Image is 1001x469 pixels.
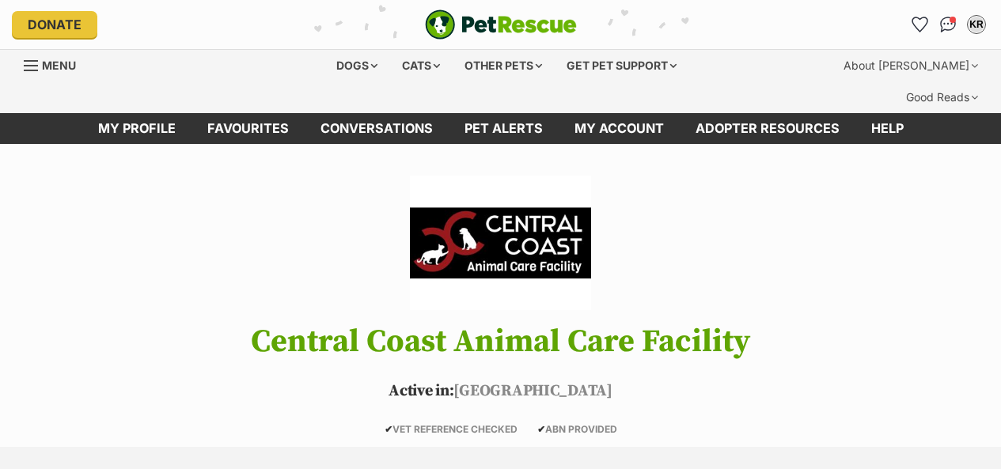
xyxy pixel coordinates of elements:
a: conversations [305,113,449,144]
span: ABN PROVIDED [537,423,617,435]
div: Other pets [453,50,553,81]
span: Menu [42,59,76,72]
icon: ✔ [537,423,545,435]
a: Donate [12,11,97,38]
ul: Account quick links [907,12,989,37]
a: My profile [82,113,191,144]
a: Favourites [907,12,932,37]
div: About [PERSON_NAME] [832,50,989,81]
div: Dogs [325,50,389,81]
a: PetRescue [425,9,577,40]
img: Central Coast Animal Care Facility [410,176,590,310]
div: Get pet support [555,50,688,81]
span: Active in: [389,381,453,401]
a: Pet alerts [449,113,559,144]
div: Cats [391,50,451,81]
img: chat-41dd97257d64d25036548639549fe6c8038ab92f7586957e7f3b1b290dea8141.svg [940,17,957,32]
span: VET REFERENCE CHECKED [385,423,518,435]
a: Favourites [191,113,305,144]
a: Conversations [935,12,961,37]
button: My account [964,12,989,37]
icon: ✔ [385,423,392,435]
div: Good Reads [895,81,989,113]
a: Menu [24,50,87,78]
a: Help [855,113,919,144]
img: logo-e224e6f780fb5917bec1dbf3a21bbac754714ae5b6737aabdf751b685950b380.svg [425,9,577,40]
div: KR [969,17,984,32]
a: Adopter resources [680,113,855,144]
a: My account [559,113,680,144]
